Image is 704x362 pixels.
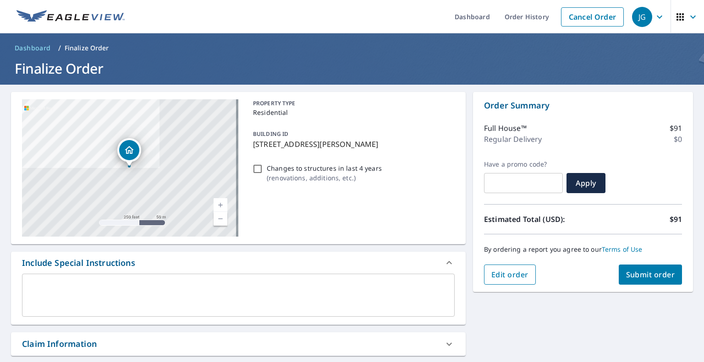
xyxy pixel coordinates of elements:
[484,265,536,285] button: Edit order
[253,139,451,150] p: [STREET_ADDRESS][PERSON_NAME]
[11,59,693,78] h1: Finalize Order
[11,41,693,55] nav: breadcrumb
[674,134,682,145] p: $0
[484,214,583,225] p: Estimated Total (USD):
[670,214,682,225] p: $91
[58,43,61,54] li: /
[253,99,451,108] p: PROPERTY TYPE
[11,252,466,274] div: Include Special Instructions
[214,212,227,226] a: Current Level 17, Zoom Out
[619,265,682,285] button: Submit order
[670,123,682,134] p: $91
[626,270,675,280] span: Submit order
[561,7,624,27] a: Cancel Order
[253,108,451,117] p: Residential
[574,178,598,188] span: Apply
[65,43,109,53] p: Finalize Order
[22,338,97,350] div: Claim Information
[484,134,542,145] p: Regular Delivery
[267,173,382,183] p: ( renovations, additions, etc. )
[11,332,466,356] div: Claim Information
[214,198,227,212] a: Current Level 17, Zoom In
[484,123,527,134] p: Full House™
[11,41,55,55] a: Dashboard
[253,130,288,138] p: BUILDING ID
[602,245,643,254] a: Terms of Use
[267,163,382,173] p: Changes to structures in last 4 years
[632,7,652,27] div: JG
[15,43,51,53] span: Dashboard
[117,138,141,167] div: Dropped pin, building 1, Residential property, 239 N Rowland St Cassopolis, MI 49031
[22,257,135,269] div: Include Special Instructions
[484,160,563,168] label: Have a promo code?
[484,245,682,254] p: By ordering a report you agree to our
[566,173,605,193] button: Apply
[484,99,682,112] p: Order Summary
[491,270,528,280] span: Edit order
[16,10,125,24] img: EV Logo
